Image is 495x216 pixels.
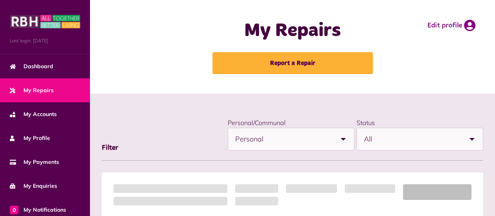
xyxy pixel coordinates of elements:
[212,52,373,74] a: Report a Repair
[10,158,59,166] span: My Payments
[10,37,80,44] span: Last login: [DATE]
[427,20,475,31] a: Edit profile
[199,20,386,42] h1: My Repairs
[10,182,57,190] span: My Enquiries
[10,206,66,214] span: My Notifications
[10,62,53,71] span: Dashboard
[10,110,57,118] span: My Accounts
[10,134,50,142] span: My Profile
[10,86,54,94] span: My Repairs
[10,205,18,214] span: 0
[10,14,80,29] img: MyRBH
